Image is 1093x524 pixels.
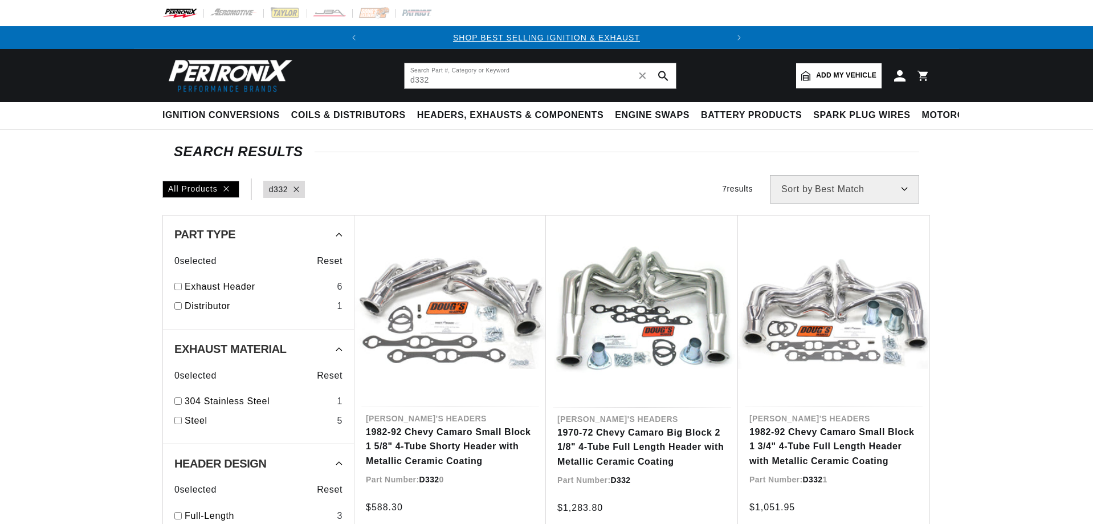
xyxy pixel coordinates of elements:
a: Distributor [185,299,332,314]
span: Exhaust Material [174,343,287,355]
span: Battery Products [701,109,802,121]
summary: Battery Products [695,102,807,129]
div: 5 [337,413,342,428]
select: Sort by [770,175,919,204]
button: Translation missing: en.sections.announcements.previous_announcement [342,26,365,49]
span: Header Design [174,458,267,469]
a: Add my vehicle [796,63,882,88]
summary: Spark Plug Wires [807,102,916,129]
button: search button [651,63,676,88]
a: Exhaust Header [185,279,332,294]
div: 1 of 2 [365,31,728,44]
div: 1 [337,394,342,409]
div: 3 [337,509,342,523]
div: All Products [162,181,239,198]
a: 1982-92 Chevy Camaro Small Block 1 3/4" 4-Tube Full Length Header with Metallic Ceramic Coating [749,425,918,469]
span: Motorcycle [922,109,990,121]
img: Pertronix [162,56,293,95]
span: Spark Plug Wires [813,109,910,121]
span: 7 results [722,184,753,193]
slideshow-component: Translation missing: en.sections.announcements.announcement_bar [134,26,959,49]
input: Search Part #, Category or Keyword [405,63,676,88]
summary: Ignition Conversions [162,102,286,129]
span: 0 selected [174,482,217,497]
span: Sort by [781,185,813,194]
div: 1 [337,299,342,314]
a: Full-Length [185,509,332,523]
span: Reset [317,254,342,269]
a: Steel [185,413,332,428]
span: Part Type [174,229,235,240]
summary: Coils & Distributors [286,102,411,129]
button: Translation missing: en.sections.announcements.next_announcement [728,26,751,49]
div: SEARCH RESULTS [174,146,919,157]
span: 0 selected [174,254,217,269]
summary: Engine Swaps [609,102,695,129]
div: Announcement [365,31,728,44]
a: 1970-72 Chevy Camaro Big Block 2 1/8" 4-Tube Full Length Header with Metallic Ceramic Coating [557,425,727,469]
span: Ignition Conversions [162,109,280,121]
summary: Headers, Exhausts & Components [411,102,609,129]
span: Coils & Distributors [291,109,406,121]
a: SHOP BEST SELLING IGNITION & EXHAUST [453,33,640,42]
span: Reset [317,368,342,383]
a: 304 Stainless Steel [185,394,332,409]
span: Headers, Exhausts & Components [417,109,603,121]
span: Add my vehicle [816,70,876,81]
span: Engine Swaps [615,109,690,121]
summary: Motorcycle [916,102,996,129]
span: 0 selected [174,368,217,383]
div: 6 [337,279,342,294]
a: 1982-92 Chevy Camaro Small Block 1 5/8" 4-Tube Shorty Header with Metallic Ceramic Coating [366,425,535,469]
span: Reset [317,482,342,497]
a: d332 [269,183,288,196]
